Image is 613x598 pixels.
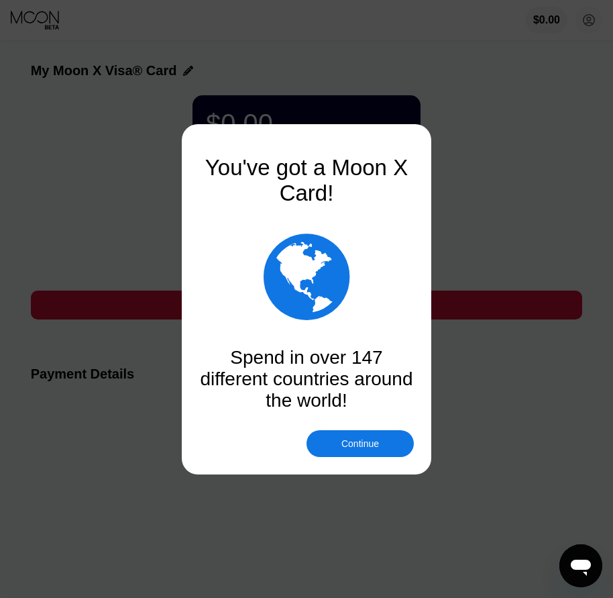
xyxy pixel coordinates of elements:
[199,226,414,327] div: 
[264,226,350,327] div: 
[306,430,414,457] div: Continue
[199,347,414,411] div: Spend in over 147 different countries around the world!
[199,155,414,206] div: You've got a Moon X Card!
[559,544,602,587] iframe: Button to launch messaging window
[341,438,379,449] div: Continue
